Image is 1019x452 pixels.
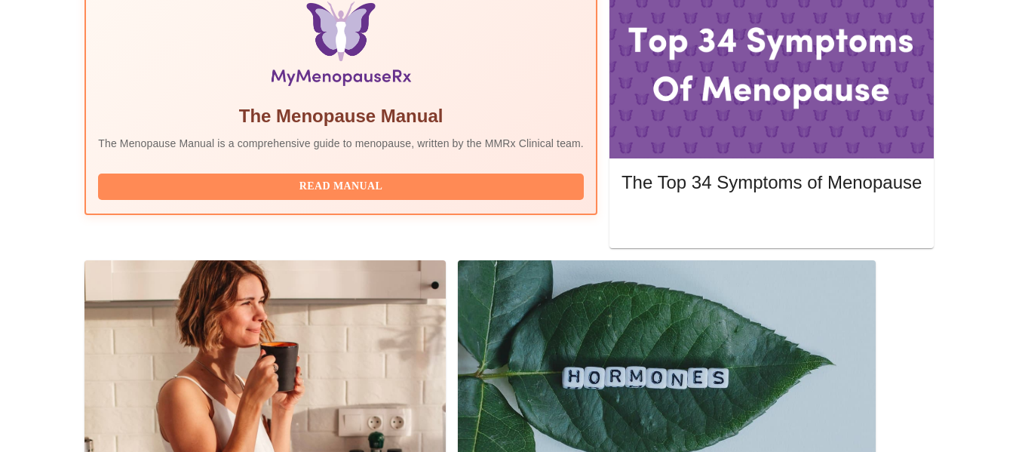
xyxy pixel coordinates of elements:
img: Menopause Manual [175,2,506,92]
h5: The Menopause Manual [98,104,584,128]
h5: The Top 34 Symptoms of Menopause [622,171,922,195]
span: Read More [637,213,907,232]
a: Read More [622,214,925,227]
p: The Menopause Manual is a comprehensive guide to menopause, written by the MMRx Clinical team. [98,136,584,151]
button: Read Manual [98,174,584,200]
button: Read More [622,209,922,235]
span: Read Manual [113,177,569,196]
a: Read Manual [98,179,588,192]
